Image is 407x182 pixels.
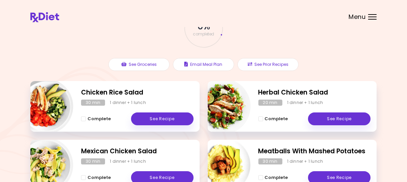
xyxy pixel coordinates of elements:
[308,112,371,125] a: See Recipe - Herbal Chicken Salad
[173,58,234,71] button: Email Meal Plan
[258,115,288,123] button: Complete - Herbal Chicken Salad
[287,158,323,164] div: 1 dinner + 1 lunch
[30,12,59,22] img: RxDiet
[131,112,194,125] a: See Recipe - Chicken Rice Salad
[17,78,73,134] img: Info - Chicken Rice Salad
[81,100,105,106] div: 30 min
[258,100,282,106] div: 20 min
[81,88,194,98] h2: Chicken Rice Salad
[87,175,111,180] span: Complete
[81,147,194,156] h2: Mexican Chicken Salad
[108,58,170,71] button: See Groceries
[81,174,111,182] button: Complete - Mexican Chicken Salad
[87,116,111,122] span: Complete
[258,147,371,156] h2: Meatballs With Mashed Potatoes
[81,115,111,123] button: Complete - Chicken Rice Salad
[195,78,251,134] img: Info - Herbal Chicken Salad
[258,88,371,98] h2: Herbal Chicken Salad
[265,116,288,122] span: Complete
[258,158,282,164] div: 30 min
[110,158,146,164] div: 1 dinner + 1 lunch
[265,175,288,180] span: Complete
[110,100,146,106] div: 1 dinner + 1 lunch
[193,32,214,36] span: completed
[287,100,323,106] div: 1 dinner + 1 lunch
[81,158,105,164] div: 30 min
[237,58,299,71] button: See Prior Recipes
[349,14,366,20] span: Menu
[258,174,288,182] button: Complete - Meatballs With Mashed Potatoes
